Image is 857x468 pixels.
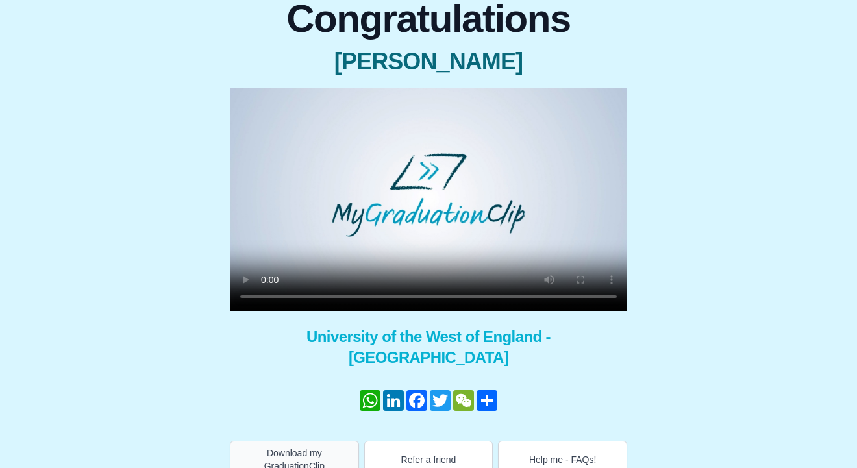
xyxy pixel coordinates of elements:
a: Twitter [429,390,452,411]
a: Facebook [405,390,429,411]
a: LinkedIn [382,390,405,411]
a: Share [475,390,499,411]
a: WhatsApp [358,390,382,411]
a: WeChat [452,390,475,411]
span: [PERSON_NAME] [230,49,627,75]
span: University of the West of England - [GEOGRAPHIC_DATA] [230,326,627,368]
